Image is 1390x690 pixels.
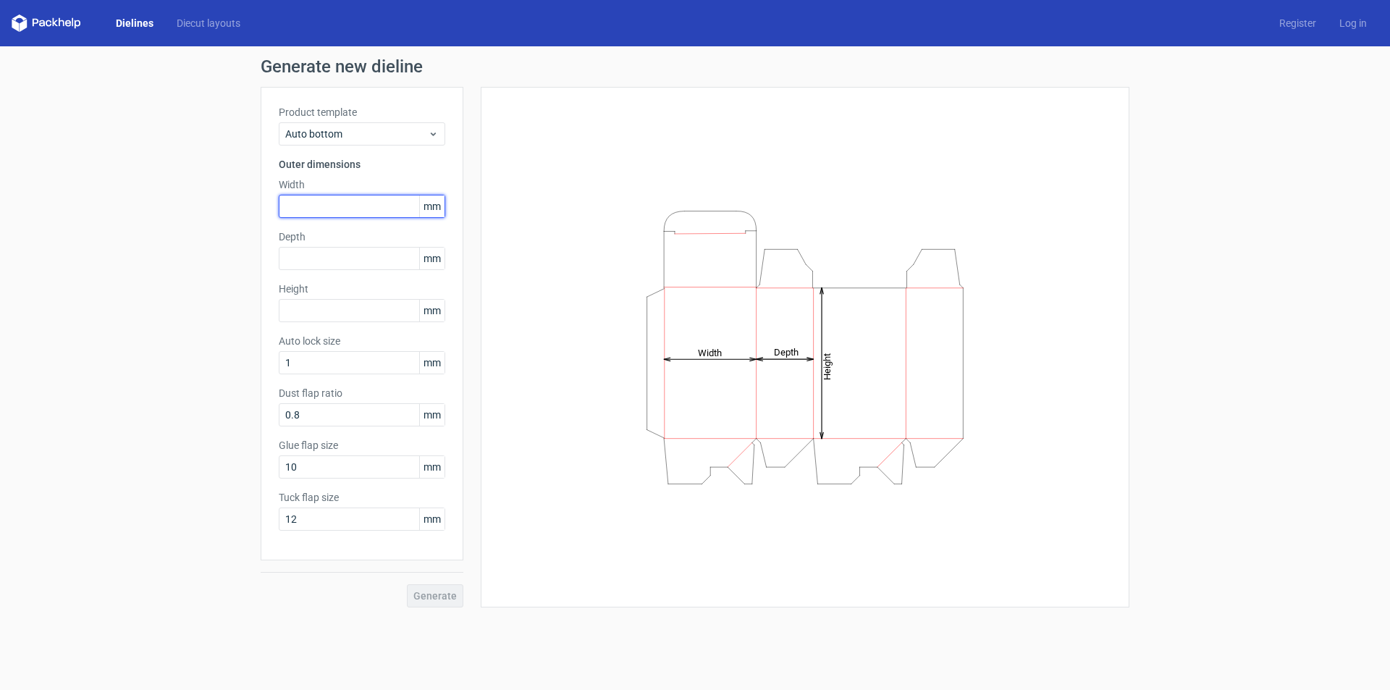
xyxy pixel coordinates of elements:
[104,16,165,30] a: Dielines
[419,300,445,321] span: mm
[419,352,445,374] span: mm
[279,282,445,296] label: Height
[279,230,445,244] label: Depth
[285,127,428,141] span: Auto bottom
[165,16,252,30] a: Diecut layouts
[774,347,799,358] tspan: Depth
[419,508,445,530] span: mm
[419,456,445,478] span: mm
[279,386,445,400] label: Dust flap ratio
[1328,16,1378,30] a: Log in
[1268,16,1328,30] a: Register
[279,105,445,119] label: Product template
[279,177,445,192] label: Width
[279,438,445,453] label: Glue flap size
[822,353,833,379] tspan: Height
[279,157,445,172] h3: Outer dimensions
[419,404,445,426] span: mm
[698,347,722,358] tspan: Width
[419,195,445,217] span: mm
[261,58,1129,75] h1: Generate new dieline
[279,334,445,348] label: Auto lock size
[279,490,445,505] label: Tuck flap size
[419,248,445,269] span: mm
